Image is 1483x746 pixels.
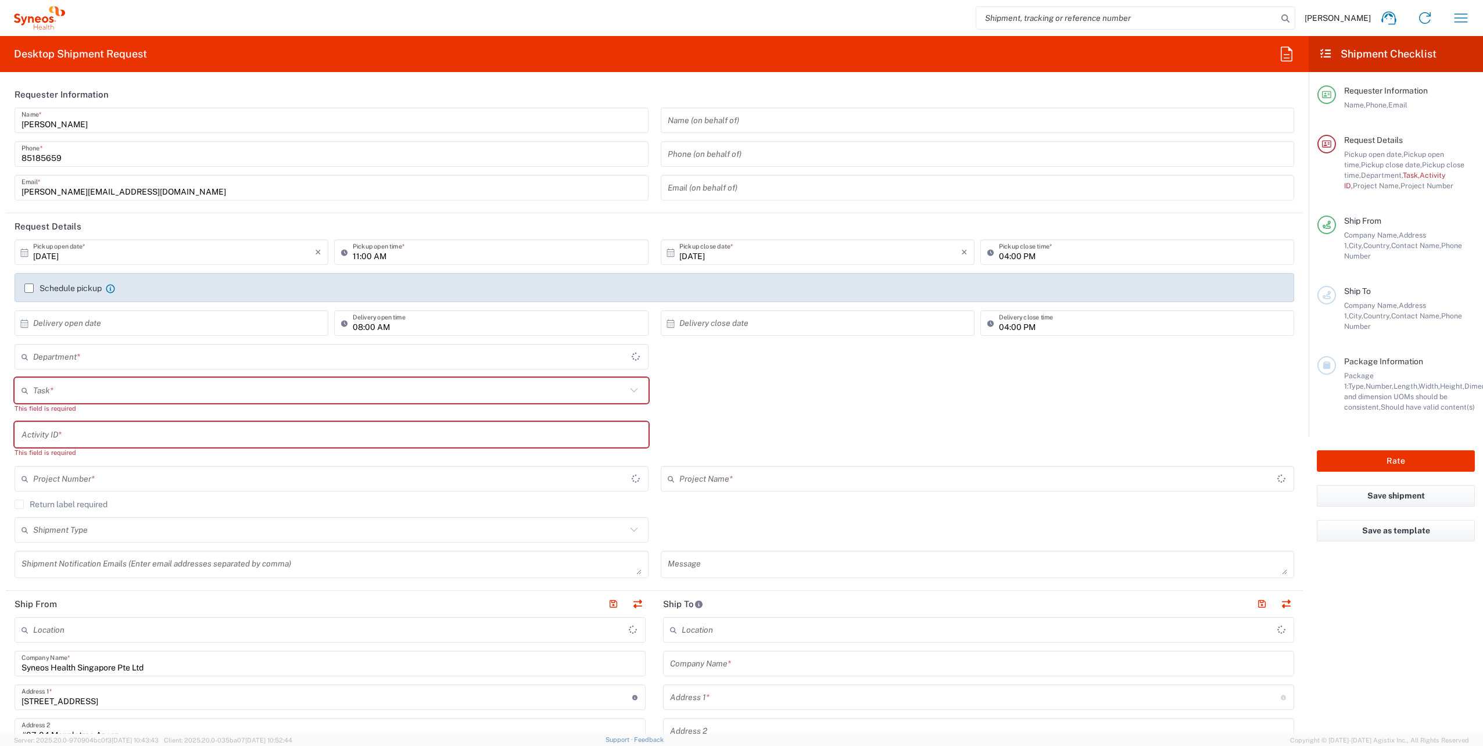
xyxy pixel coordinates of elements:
div: This field is required [15,403,649,414]
span: Length, [1394,382,1418,390]
input: Shipment, tracking or reference number [976,7,1277,29]
span: [PERSON_NAME] [1305,13,1371,23]
i: × [315,243,321,261]
h2: Shipment Checklist [1319,47,1437,61]
span: Country, [1363,241,1391,250]
span: Name, [1344,101,1366,109]
span: Phone, [1366,101,1388,109]
span: Task, [1403,171,1420,180]
button: Save as template [1317,520,1475,541]
i: × [961,243,968,261]
button: Rate [1317,450,1475,472]
span: Project Name, [1353,181,1400,190]
span: Server: 2025.20.0-970904bc0f3 [14,737,159,744]
h2: Desktop Shipment Request [14,47,147,61]
h2: Ship From [15,598,57,610]
span: City, [1349,311,1363,320]
span: Department, [1361,171,1403,180]
span: Ship From [1344,216,1381,225]
span: City, [1349,241,1363,250]
span: Width, [1418,382,1440,390]
span: Company Name, [1344,231,1399,239]
span: Type, [1348,382,1366,390]
label: Return label required [15,500,108,509]
button: Save shipment [1317,485,1475,507]
span: Copyright © [DATE]-[DATE] Agistix Inc., All Rights Reserved [1290,735,1469,745]
span: Request Details [1344,135,1403,145]
span: Number, [1366,382,1394,390]
span: Client: 2025.20.0-035ba07 [164,737,292,744]
span: Package Information [1344,357,1423,366]
span: Height, [1440,382,1464,390]
label: Schedule pickup [24,284,102,293]
a: Feedback [634,736,664,743]
div: This field is required [15,447,649,458]
span: Project Number [1400,181,1453,190]
span: Company Name, [1344,301,1399,310]
h2: Requester Information [15,89,109,101]
span: Requester Information [1344,86,1428,95]
span: Package 1: [1344,371,1374,390]
span: Email [1388,101,1407,109]
span: Ship To [1344,286,1371,296]
a: Support [606,736,635,743]
h2: Request Details [15,221,81,232]
h2: Ship To [663,598,703,610]
span: Should have valid content(s) [1381,403,1475,411]
span: Contact Name, [1391,311,1441,320]
span: [DATE] 10:43:43 [112,737,159,744]
span: Pickup close date, [1361,160,1422,169]
span: Contact Name, [1391,241,1441,250]
span: [DATE] 10:52:44 [245,737,292,744]
span: Pickup open date, [1344,150,1403,159]
span: Country, [1363,311,1391,320]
